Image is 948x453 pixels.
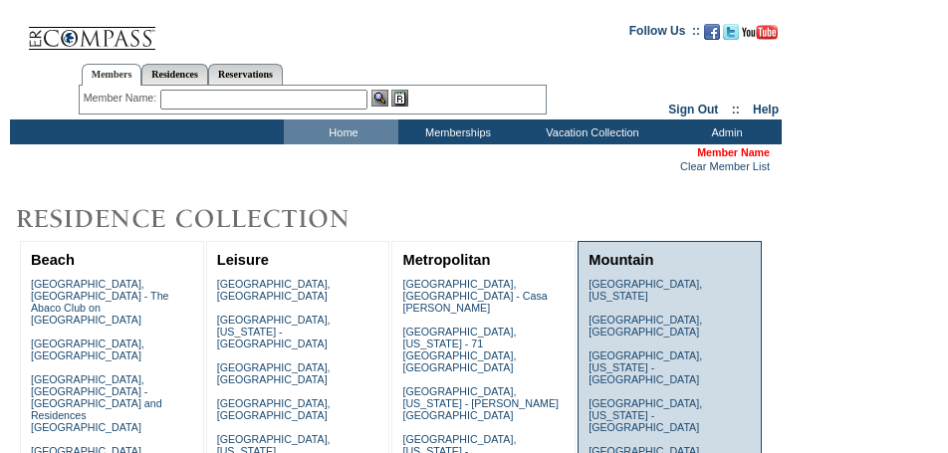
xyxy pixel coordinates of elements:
img: Compass Home [27,10,156,51]
a: Residences [141,64,208,85]
img: Become our fan on Facebook [704,24,720,40]
a: Leisure [217,252,269,268]
a: [GEOGRAPHIC_DATA], [GEOGRAPHIC_DATA] [589,314,702,338]
td: Admin [667,119,782,144]
a: Become our fan on Facebook [704,30,720,42]
a: Subscribe to our YouTube Channel [742,30,778,42]
a: [GEOGRAPHIC_DATA], [GEOGRAPHIC_DATA] [217,361,331,385]
a: Member List [709,160,770,172]
span: Member Name [697,146,770,158]
td: Vacation Collection [513,119,667,144]
td: Memberships [398,119,513,144]
td: Home [284,119,398,144]
a: [GEOGRAPHIC_DATA], [US_STATE] - [GEOGRAPHIC_DATA] [217,314,331,349]
a: Mountain [589,252,653,268]
img: Destinations by Exclusive Resorts [10,199,398,239]
a: Sign Out [668,103,718,116]
a: [GEOGRAPHIC_DATA], [US_STATE] - [GEOGRAPHIC_DATA] [589,349,702,385]
a: [GEOGRAPHIC_DATA], [GEOGRAPHIC_DATA] [31,338,144,361]
td: Follow Us :: [629,22,700,46]
div: Member Name: [84,90,160,107]
a: Beach [31,252,75,268]
a: Help [753,103,779,116]
a: Metropolitan [402,252,490,268]
img: Subscribe to our YouTube Channel [742,25,778,40]
img: Reservations [391,90,408,107]
a: [GEOGRAPHIC_DATA], [US_STATE] - [PERSON_NAME][GEOGRAPHIC_DATA] [402,385,559,421]
a: [GEOGRAPHIC_DATA], [GEOGRAPHIC_DATA] - Casa [PERSON_NAME] [402,278,547,314]
a: [GEOGRAPHIC_DATA], [GEOGRAPHIC_DATA] [217,278,331,302]
a: Members [82,64,142,86]
a: [GEOGRAPHIC_DATA], [US_STATE] [589,278,702,302]
a: [GEOGRAPHIC_DATA], [US_STATE] - 71 [GEOGRAPHIC_DATA], [GEOGRAPHIC_DATA] [402,326,516,373]
img: View [371,90,388,107]
a: [GEOGRAPHIC_DATA], [GEOGRAPHIC_DATA] [217,397,331,421]
a: Reservations [208,64,283,85]
a: [GEOGRAPHIC_DATA], [GEOGRAPHIC_DATA] - The Abaco Club on [GEOGRAPHIC_DATA] [31,278,169,326]
a: Follow us on Twitter [723,30,739,42]
img: i.gif [10,30,26,31]
a: [GEOGRAPHIC_DATA], [US_STATE] - [GEOGRAPHIC_DATA] [589,397,702,433]
span: :: [732,103,740,116]
a: [GEOGRAPHIC_DATA], [GEOGRAPHIC_DATA] - [GEOGRAPHIC_DATA] and Residences [GEOGRAPHIC_DATA] [31,373,162,433]
img: Follow us on Twitter [723,24,739,40]
a: Clear [680,160,706,172]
